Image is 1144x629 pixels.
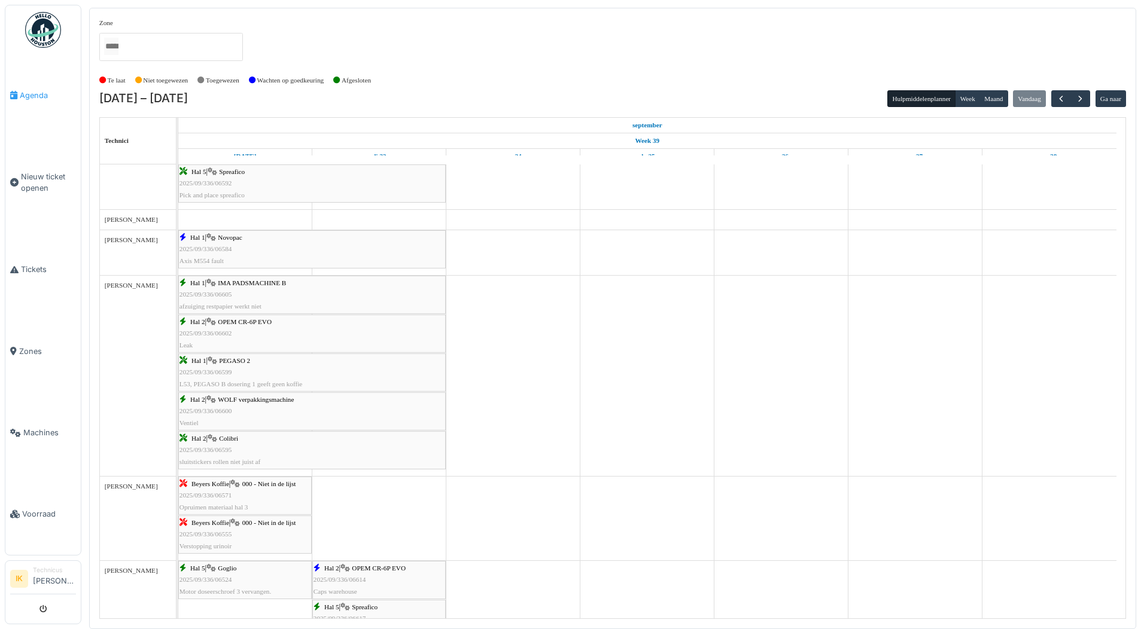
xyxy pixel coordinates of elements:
[219,168,245,175] span: Spreafico
[1013,90,1046,107] button: Vandaag
[218,564,236,572] span: Goglio
[242,519,296,526] span: 000 - Niet in de lijst
[352,603,378,610] span: Spreafico
[104,38,118,55] input: Alles
[179,517,311,552] div: |
[257,75,324,86] label: Wachten op goedkeuring
[105,216,158,223] span: [PERSON_NAME]
[105,567,158,574] span: [PERSON_NAME]
[5,54,81,136] a: Agenda
[33,566,76,591] li: [PERSON_NAME]
[179,179,232,187] span: 2025/09/336/06592
[179,542,232,549] span: Verstopping urinoir
[179,257,224,264] span: Axis M554 fault
[218,234,242,241] span: Novopac
[5,474,81,555] a: Voorraad
[218,279,286,286] span: IMA PADSMACHINE B
[105,282,158,289] span: [PERSON_NAME]
[955,90,980,107] button: Week
[21,264,76,275] span: Tickets
[179,433,445,468] div: |
[218,318,272,325] span: OPEM CR-6P EVO
[179,407,232,414] span: 2025/09/336/06600
[179,291,232,298] span: 2025/09/336/06605
[179,380,302,387] span: L53, PEGASO B dosering 1 geeft geen koffie
[19,346,76,357] span: Zones
[219,357,250,364] span: PEGASO 2
[105,483,158,490] span: [PERSON_NAME]
[324,603,339,610] span: Hal 5
[99,91,188,106] h2: [DATE] – [DATE]
[342,75,371,86] label: Afgesloten
[179,329,232,337] span: 2025/09/336/06602
[771,149,792,164] a: 26 september 2025
[179,478,311,513] div: |
[10,566,76,594] a: IK Technicus[PERSON_NAME]
[324,564,339,572] span: Hal 2
[1051,90,1071,108] button: Vorige
[979,90,1008,107] button: Maand
[179,446,232,453] span: 2025/09/336/06595
[637,149,658,164] a: 25 september 2025
[218,396,294,403] span: WOLF verpakkingsmachine
[206,75,239,86] label: Toegewezen
[191,168,206,175] span: Hal 5
[191,519,229,526] span: Beyers Koffie
[314,576,366,583] span: 2025/09/336/06614
[179,191,245,199] span: Pick and place spreafico
[105,236,158,243] span: [PERSON_NAME]
[314,588,357,595] span: Caps warehouse
[20,90,76,101] span: Agenda
[179,503,248,511] span: Opruimen materiaal hal 3
[1070,90,1090,108] button: Volgende
[179,303,261,310] span: afzuiging restpapier werkt niet
[25,12,61,48] img: Badge_color-CXgf-gQk.svg
[179,245,232,252] span: 2025/09/336/06584
[179,576,232,583] span: 2025/09/336/06524
[33,566,76,575] div: Technicus
[179,232,445,267] div: |
[242,480,296,487] span: 000 - Niet in de lijst
[190,318,205,325] span: Hal 2
[190,396,205,403] span: Hal 2
[143,75,188,86] label: Niet toegewezen
[314,563,445,597] div: |
[632,133,662,148] a: Week 39
[369,149,389,164] a: 23 september 2025
[191,480,229,487] span: Beyers Koffie
[629,118,665,133] a: 22 september 2025
[179,355,445,390] div: |
[179,491,232,499] span: 2025/09/336/06571
[22,508,76,520] span: Voorraad
[179,316,445,351] div: |
[99,18,113,28] label: Zone
[1096,90,1127,107] button: Ga naar
[190,564,205,572] span: Hal 5
[5,392,81,474] a: Machines
[190,279,205,286] span: Hal 1
[887,90,956,107] button: Hulpmiddelenplanner
[105,137,129,144] span: Technici
[23,427,76,438] span: Machines
[179,394,445,429] div: |
[179,458,260,465] span: sluitstickers rollen niet juist af
[502,149,525,164] a: 24 september 2025
[5,136,81,229] a: Nieuw ticket openen
[314,615,366,622] span: 2025/09/336/06617
[190,234,205,241] span: Hal 1
[179,341,193,349] span: Leak
[108,75,126,86] label: Te laat
[191,435,206,442] span: Hal 2
[10,570,28,588] li: IK
[179,166,445,201] div: |
[231,149,260,164] a: 22 september 2025
[5,229,81,310] a: Tickets
[179,530,232,538] span: 2025/09/336/06555
[179,588,271,595] span: Motor doseerschroef 3 vervangen.
[21,171,76,194] span: Nieuw ticket openen
[179,277,445,312] div: |
[1039,149,1060,164] a: 28 september 2025
[191,357,206,364] span: Hal 1
[179,368,232,375] span: 2025/09/336/06599
[5,310,81,392] a: Zones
